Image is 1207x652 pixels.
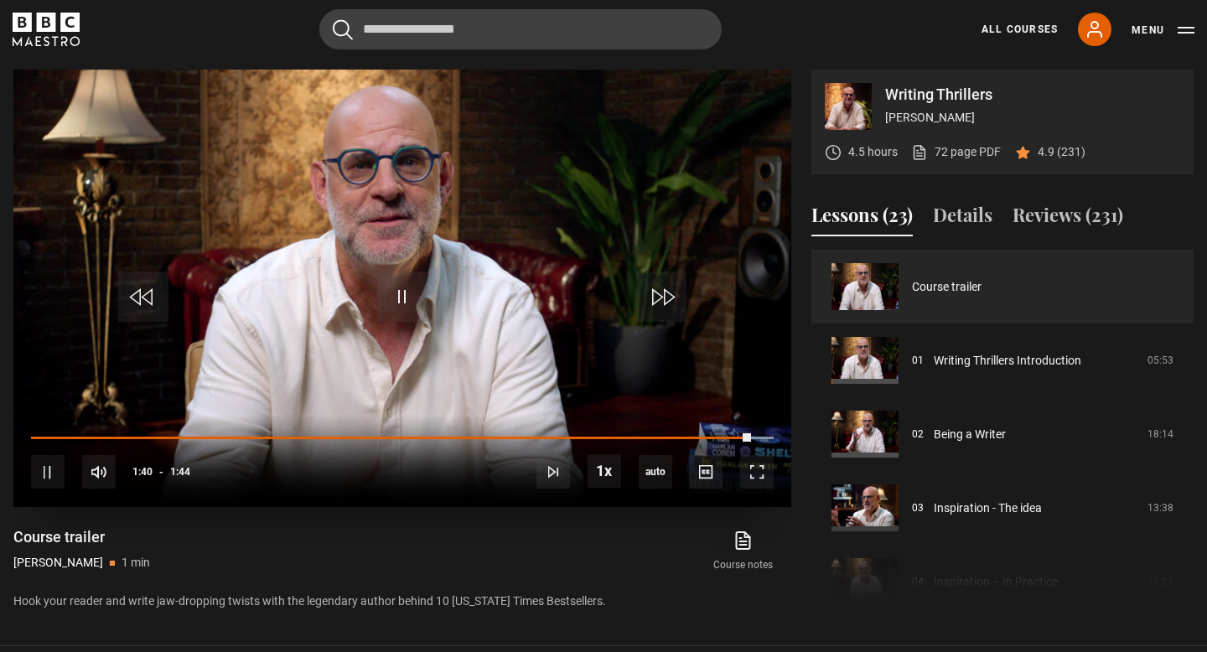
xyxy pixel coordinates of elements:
h1: Course trailer [13,527,150,547]
a: Inspiration - The idea [934,499,1042,517]
button: Playback Rate [588,454,621,488]
p: 1 min [122,554,150,572]
span: 1:44 [170,457,190,487]
a: 72 page PDF [911,143,1001,161]
a: Being a Writer [934,426,1006,443]
p: [PERSON_NAME] [13,554,103,572]
button: Mute [82,455,116,489]
button: Next Lesson [536,455,570,489]
a: Writing Thrillers Introduction [934,352,1081,370]
button: Fullscreen [740,455,774,489]
button: Pause [31,455,65,489]
a: All Courses [982,22,1058,37]
span: - [159,466,163,478]
button: Reviews (231) [1013,201,1123,236]
div: Current quality: 720p [639,455,672,489]
button: Toggle navigation [1132,22,1194,39]
button: Captions [689,455,723,489]
input: Search [319,9,722,49]
video-js: Video Player [13,70,791,507]
p: [PERSON_NAME] [885,109,1180,127]
button: Details [933,201,992,236]
p: Writing Thrillers [885,87,1180,102]
p: 4.5 hours [848,143,898,161]
button: Lessons (23) [811,201,913,236]
a: Course notes [696,527,791,576]
span: auto [639,455,672,489]
p: 4.9 (231) [1038,143,1085,161]
p: Hook your reader and write jaw-dropping twists with the legendary author behind 10 [US_STATE] Tim... [13,592,791,610]
span: 1:40 [132,457,153,487]
div: Progress Bar [31,437,774,440]
button: Submit the search query [333,19,353,40]
svg: BBC Maestro [13,13,80,46]
a: Course trailer [912,278,982,296]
